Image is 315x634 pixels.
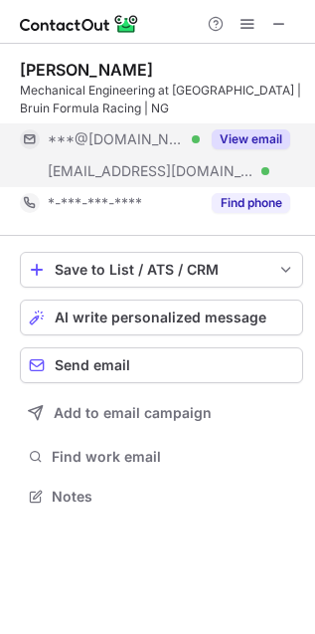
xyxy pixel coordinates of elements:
button: Send email [20,347,303,383]
button: Reveal Button [212,129,290,149]
div: [PERSON_NAME] [20,60,153,80]
div: Save to List / ATS / CRM [55,262,268,278]
button: Reveal Button [212,193,290,213]
span: AI write personalized message [55,310,266,325]
img: ContactOut v5.3.10 [20,12,139,36]
button: save-profile-one-click [20,252,303,288]
div: Mechanical Engineering at [GEOGRAPHIC_DATA] | Bruin Formula Racing | NG [20,82,303,117]
button: Find work email [20,443,303,471]
span: Find work email [52,448,295,466]
button: AI write personalized message [20,300,303,335]
button: Notes [20,483,303,511]
span: ***@[DOMAIN_NAME] [48,130,185,148]
span: Send email [55,357,130,373]
span: [EMAIL_ADDRESS][DOMAIN_NAME] [48,162,254,180]
span: Notes [52,488,295,506]
button: Add to email campaign [20,395,303,431]
span: Add to email campaign [54,405,212,421]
